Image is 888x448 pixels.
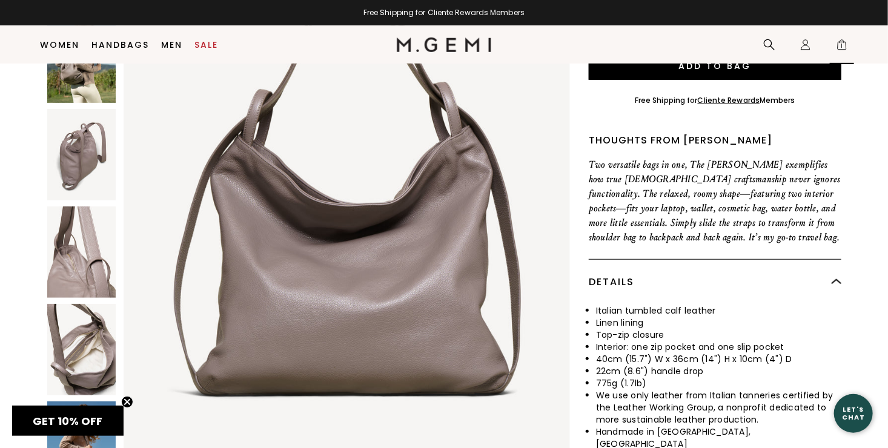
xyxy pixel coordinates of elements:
[596,353,841,365] li: 40cm (15.7") W x 36cm (14") H x 10cm (4") D
[589,157,841,245] p: Two versatile bags in one, The [PERSON_NAME] exemplifies how true [DEMOGRAPHIC_DATA] craftsmanshi...
[41,40,80,50] a: Women
[47,109,116,200] img: The Laura Convertible Backpack
[92,40,150,50] a: Handbags
[397,38,492,52] img: M.Gemi
[589,260,841,305] div: Details
[47,304,116,395] img: The Laura Convertible Backpack
[121,396,133,408] button: Close teaser
[596,365,841,377] li: 22cm (8.6") handle drop
[834,406,873,421] div: Let's Chat
[162,40,183,50] a: Men
[596,305,841,317] li: Italian tumbled calf leather
[33,413,103,429] span: GET 10% OFF
[635,96,795,105] div: Free Shipping for Members
[195,40,219,50] a: Sale
[596,341,841,353] li: Interior: one zip pocket and one slip pocket
[836,41,848,53] span: 1
[596,377,841,389] li: 775g (1.7lb)
[589,51,841,80] button: Add to Bag
[596,317,841,329] li: Linen lining
[47,206,116,298] img: The Laura Convertible Backpack
[589,133,841,148] div: Thoughts from [PERSON_NAME]
[596,389,841,426] li: We use only leather from Italian tanneries certified by the Leather Working Group, a nonprofit de...
[698,95,760,105] a: Cliente Rewards
[596,329,841,341] li: Top-zip closure
[12,406,124,436] div: GET 10% OFFClose teaser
